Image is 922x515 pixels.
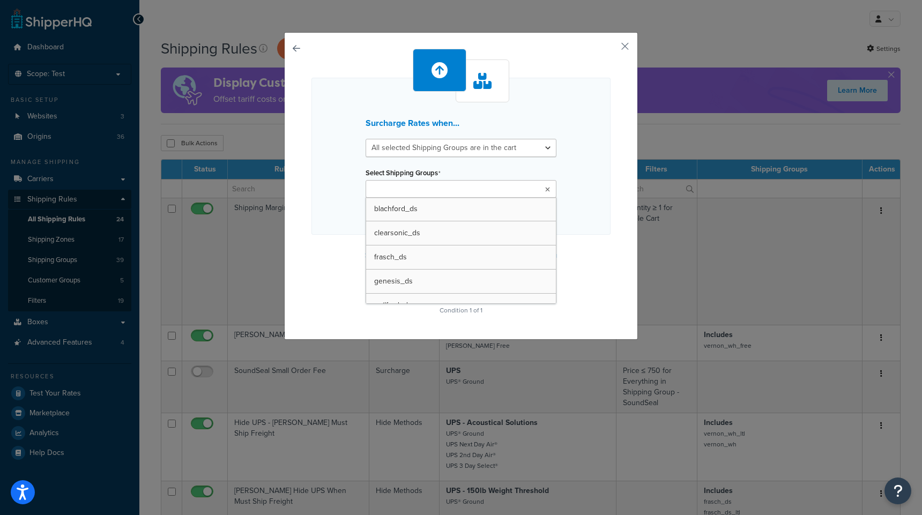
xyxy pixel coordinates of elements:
[311,303,611,318] p: Condition 1 of 1
[374,251,407,263] span: frasch_ds
[366,169,441,177] label: Select Shipping Groups
[374,227,420,238] span: clearsonic_ds
[366,245,556,269] a: frasch_ds
[374,300,412,311] span: guilford_ds
[374,275,413,287] span: genesis_ds
[884,477,911,504] button: Open Resource Center
[374,203,418,214] span: blachford_ds
[366,221,556,245] a: clearsonic_ds
[366,197,556,221] a: blachford_ds
[366,270,556,293] a: genesis_ds
[366,118,556,128] h3: Surcharge Rates when...
[366,294,556,317] a: guilford_ds
[362,248,560,264] button: Select Shipping Groups to prevent this rule from applying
